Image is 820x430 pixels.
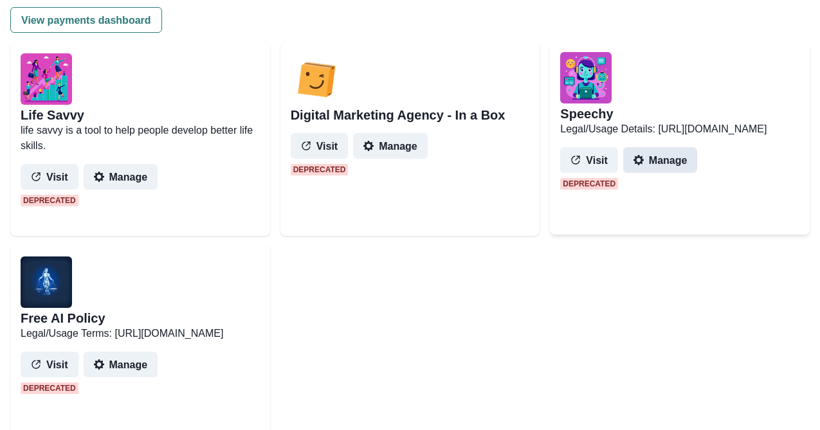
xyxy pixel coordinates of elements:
span: Deprecated [21,195,78,206]
div: Domain: [URL] [33,33,91,44]
p: Legal/Usage Terms: [URL][DOMAIN_NAME] [21,326,260,341]
h2: Speechy [560,106,613,121]
div: Domain Overview [51,76,115,84]
h2: Free AI Policy [21,310,105,326]
button: Visit [291,133,349,159]
span: Deprecated [560,178,618,190]
img: user%2F1196%2F6716ddff-3c4d-40a2-a9c0-935c23bcdbfe [21,256,72,308]
img: logo_orange.svg [21,21,31,31]
button: Manage [353,133,428,159]
div: Keywords by Traffic [144,76,212,84]
button: Manage [84,352,158,377]
h2: Life Savvy [21,107,84,123]
button: View payments dashboard [10,7,162,33]
img: user%2F1196%2F4e456564-1b64-45db-898c-0ad688c0f74f [291,53,342,105]
h2: Digital Marketing Agency - In a Box [291,107,506,123]
span: Deprecated [21,382,78,394]
img: user%2F1196%2F6db34641-9ddd-4e97-82f7-73aaea8c050d [560,52,612,103]
button: Manage [84,164,158,190]
img: website_grey.svg [21,33,31,44]
span: Deprecated [291,164,349,175]
img: user%2F1196%2Fd4b9ffb5-c2b3-43f5-b325-6a16e973d3d1 [21,53,72,105]
div: v 4.0.25 [36,21,63,31]
button: Visit [21,352,78,377]
button: Visit [560,147,618,173]
p: Legal/Usage Details: [URL][DOMAIN_NAME] [560,121,799,137]
img: tab_keywords_by_traffic_grey.svg [130,75,140,85]
button: Visit [21,164,78,190]
p: life savvy is a tool to help people develop better life skills. [21,123,260,154]
img: tab_domain_overview_orange.svg [37,75,48,85]
button: Manage [623,147,698,173]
